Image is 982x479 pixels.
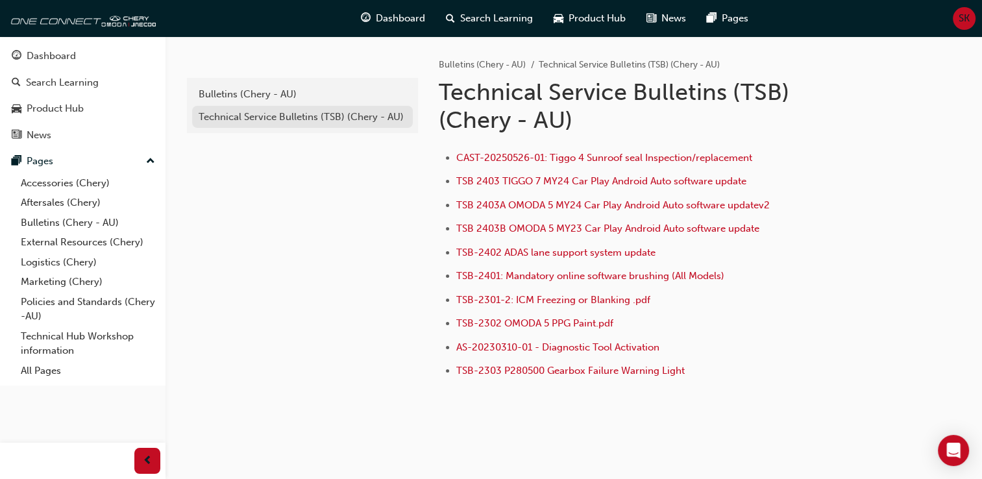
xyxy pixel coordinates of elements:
[539,58,720,73] li: Technical Service Bulletins (TSB) (Chery - AU)
[456,175,746,187] a: TSB 2403 TIGGO 7 MY24 Car Play Android Auto software update
[5,123,160,147] a: News
[146,153,155,170] span: up-icon
[27,49,76,64] div: Dashboard
[16,193,160,213] a: Aftersales (Chery)
[16,361,160,381] a: All Pages
[5,149,160,173] button: Pages
[646,10,656,27] span: news-icon
[12,77,21,89] span: search-icon
[16,232,160,252] a: External Resources (Chery)
[5,42,160,149] button: DashboardSearch LearningProduct HubNews
[436,5,543,32] a: search-iconSearch Learning
[456,341,659,353] a: AS-20230310-01 - Diagnostic Tool Activation
[16,252,160,273] a: Logistics (Chery)
[953,7,976,30] button: SK
[5,97,160,121] a: Product Hub
[12,156,21,167] span: pages-icon
[27,154,53,169] div: Pages
[707,10,717,27] span: pages-icon
[16,292,160,326] a: Policies and Standards (Chery -AU)
[456,152,752,164] a: CAST-20250526-01: Tiggo 4 Sunroof seal Inspection/replacement
[543,5,636,32] a: car-iconProduct Hub
[456,223,759,234] a: TSB 2403B OMODA 5 MY23 Car Play Android Auto software update
[938,435,969,466] div: Open Intercom Messenger
[5,44,160,68] a: Dashboard
[456,270,724,282] a: TSB-2401: Mandatory online software brushing (All Models)
[192,83,413,106] a: Bulletins (Chery - AU)
[446,10,455,27] span: search-icon
[456,247,656,258] a: TSB-2402 ADAS lane support system update
[143,453,153,469] span: prev-icon
[456,199,770,211] a: TSB 2403A OMODA 5 MY24 Car Play Android Auto software updatev2
[5,71,160,95] a: Search Learning
[569,11,626,26] span: Product Hub
[16,173,160,193] a: Accessories (Chery)
[27,128,51,143] div: News
[16,272,160,292] a: Marketing (Chery)
[12,130,21,141] span: news-icon
[376,11,425,26] span: Dashboard
[959,11,970,26] span: SK
[12,103,21,115] span: car-icon
[6,5,156,31] img: oneconnect
[460,11,533,26] span: Search Learning
[722,11,748,26] span: Pages
[361,10,371,27] span: guage-icon
[26,75,99,90] div: Search Learning
[350,5,436,32] a: guage-iconDashboard
[456,365,685,376] a: TSB-2303 P280500 Gearbox Failure Warning Light
[16,326,160,361] a: Technical Hub Workshop information
[439,59,526,70] a: Bulletins (Chery - AU)
[199,110,406,125] div: Technical Service Bulletins (TSB) (Chery - AU)
[636,5,696,32] a: news-iconNews
[456,294,650,306] a: TSB-2301-2: ICM Freezing or Blanking .pdf
[661,11,686,26] span: News
[12,51,21,62] span: guage-icon
[16,213,160,233] a: Bulletins (Chery - AU)
[696,5,759,32] a: pages-iconPages
[199,87,406,102] div: Bulletins (Chery - AU)
[27,101,84,116] div: Product Hub
[439,78,865,134] h1: Technical Service Bulletins (TSB) (Chery - AU)
[554,10,563,27] span: car-icon
[192,106,413,129] a: Technical Service Bulletins (TSB) (Chery - AU)
[456,317,613,329] a: TSB-2302 OMODA 5 PPG Paint.pdf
